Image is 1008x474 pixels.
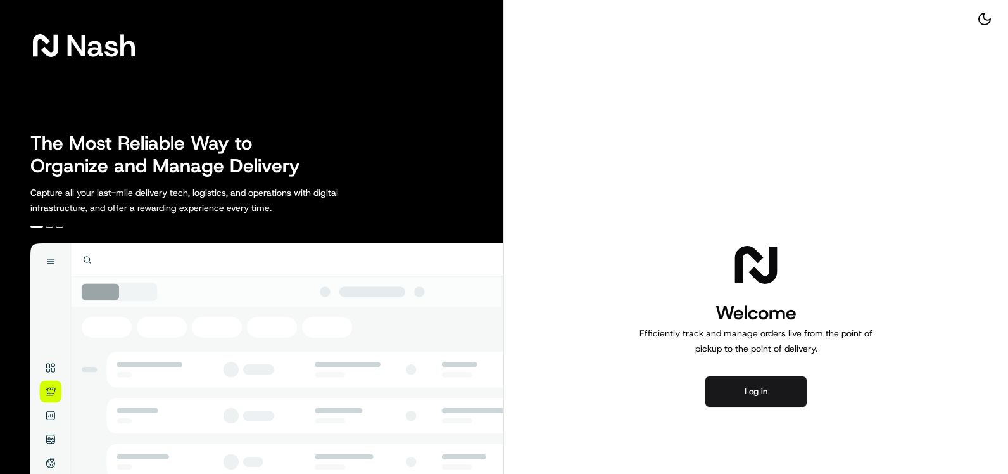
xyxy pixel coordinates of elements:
[30,132,314,177] h2: The Most Reliable Way to Organize and Manage Delivery
[705,376,807,407] button: Log in
[30,185,395,215] p: Capture all your last-mile delivery tech, logistics, and operations with digital infrastructure, ...
[66,33,136,58] span: Nash
[634,300,878,326] h1: Welcome
[634,326,878,356] p: Efficiently track and manage orders live from the point of pickup to the point of delivery.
